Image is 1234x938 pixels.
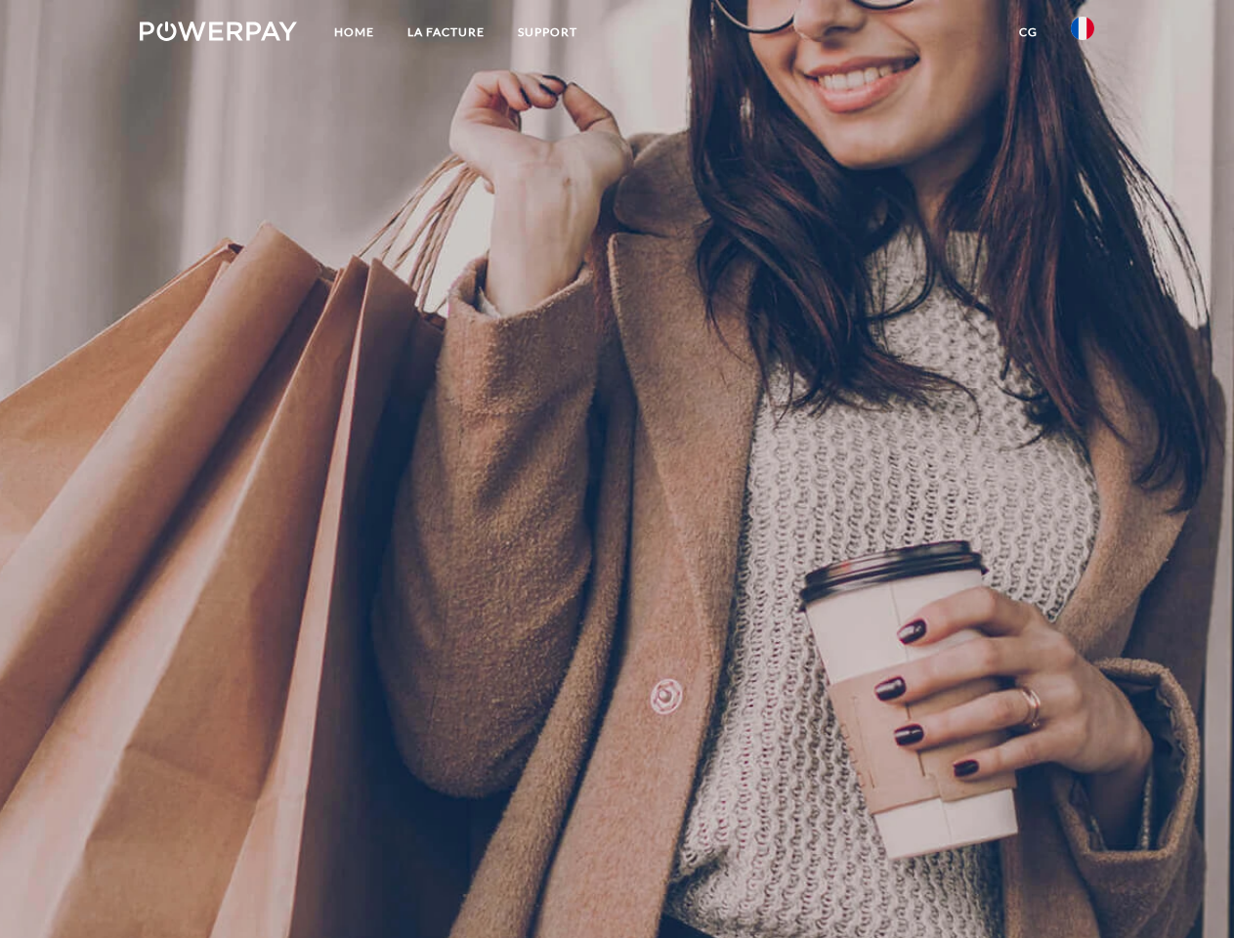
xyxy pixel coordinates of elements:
[1071,17,1094,40] img: fr
[140,21,297,41] img: logo-powerpay-white.svg
[318,15,391,50] a: Home
[391,15,501,50] a: LA FACTURE
[501,15,594,50] a: Support
[1002,15,1054,50] a: CG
